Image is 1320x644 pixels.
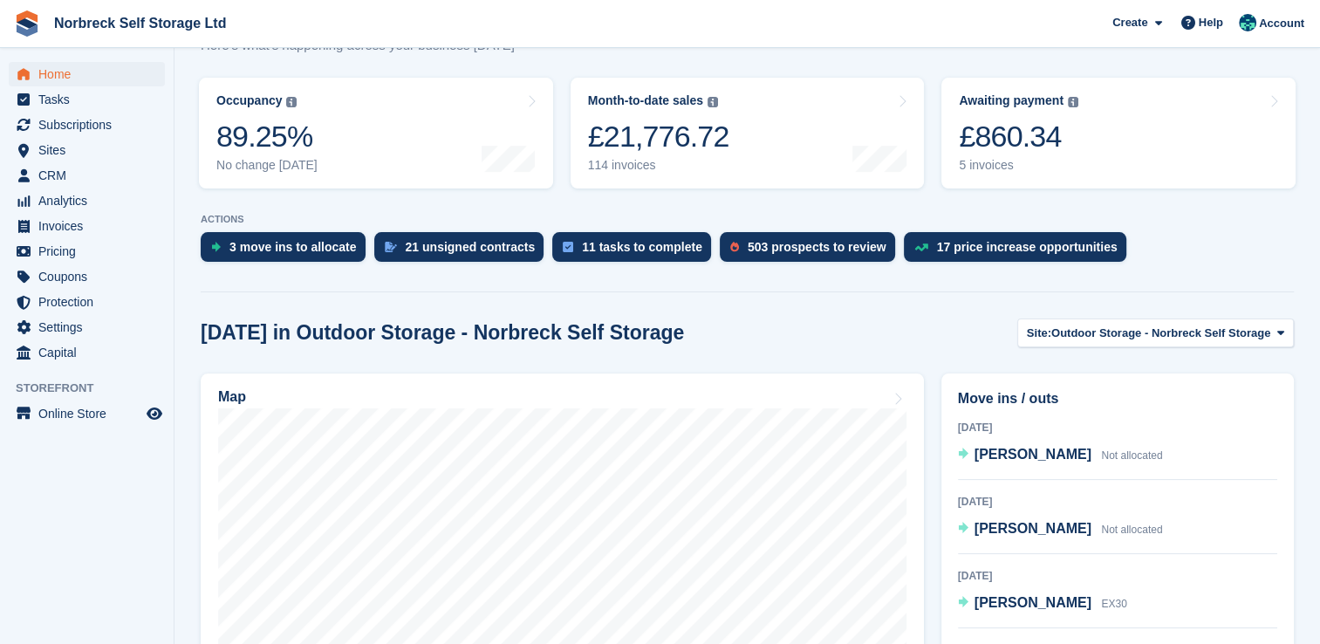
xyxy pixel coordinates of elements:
[1101,449,1162,462] span: Not allocated
[937,240,1118,254] div: 17 price increase opportunities
[144,403,165,424] a: Preview store
[201,214,1294,225] p: ACTIONS
[9,188,165,213] a: menu
[588,158,729,173] div: 114 invoices
[959,158,1078,173] div: 5 invoices
[38,290,143,314] span: Protection
[9,290,165,314] a: menu
[9,113,165,137] a: menu
[958,568,1277,584] div: [DATE]
[9,87,165,112] a: menu
[38,315,143,339] span: Settings
[1199,14,1223,31] span: Help
[385,242,397,252] img: contract_signature_icon-13c848040528278c33f63329250d36e43548de30e8caae1d1a13099fd9432cc5.svg
[1027,325,1051,342] span: Site:
[730,242,739,252] img: prospect-51fa495bee0391a8d652442698ab0144808aea92771e9ea1ae160a38d050c398.svg
[582,240,702,254] div: 11 tasks to complete
[38,188,143,213] span: Analytics
[563,242,573,252] img: task-75834270c22a3079a89374b754ae025e5fb1db73e45f91037f5363f120a921f8.svg
[708,97,718,107] img: icon-info-grey-7440780725fd019a000dd9b08b2336e03edf1995a4989e88bcd33f0948082b44.svg
[286,97,297,107] img: icon-info-grey-7440780725fd019a000dd9b08b2336e03edf1995a4989e88bcd33f0948082b44.svg
[1101,524,1162,536] span: Not allocated
[1112,14,1147,31] span: Create
[571,78,925,188] a: Month-to-date sales £21,776.72 114 invoices
[201,321,684,345] h2: [DATE] in Outdoor Storage - Norbreck Self Storage
[9,214,165,238] a: menu
[9,264,165,289] a: menu
[406,240,536,254] div: 21 unsigned contracts
[552,232,720,271] a: 11 tasks to complete
[9,163,165,188] a: menu
[9,138,165,162] a: menu
[1239,14,1256,31] img: Sally King
[38,163,143,188] span: CRM
[914,243,928,251] img: price_increase_opportunities-93ffe204e8149a01c8c9dc8f82e8f89637d9d84a8eef4429ea346261dce0b2c0.svg
[959,119,1078,154] div: £860.34
[216,119,318,154] div: 89.25%
[959,93,1064,108] div: Awaiting payment
[16,380,174,397] span: Storefront
[1259,15,1304,32] span: Account
[1051,325,1270,342] span: Outdoor Storage - Norbreck Self Storage
[38,62,143,86] span: Home
[1017,319,1294,347] button: Site: Outdoor Storage - Norbreck Self Storage
[229,240,357,254] div: 3 move ins to allocate
[720,232,904,271] a: 503 prospects to review
[38,239,143,264] span: Pricing
[958,388,1277,409] h2: Move ins / outs
[9,315,165,339] a: menu
[588,93,703,108] div: Month-to-date sales
[38,264,143,289] span: Coupons
[975,521,1091,536] span: [PERSON_NAME]
[38,214,143,238] span: Invoices
[958,593,1127,615] a: [PERSON_NAME] EX30
[374,232,553,271] a: 21 unsigned contracts
[38,401,143,426] span: Online Store
[1068,97,1078,107] img: icon-info-grey-7440780725fd019a000dd9b08b2336e03edf1995a4989e88bcd33f0948082b44.svg
[904,232,1135,271] a: 17 price increase opportunities
[38,87,143,112] span: Tasks
[9,62,165,86] a: menu
[201,232,374,271] a: 3 move ins to allocate
[218,389,246,405] h2: Map
[38,138,143,162] span: Sites
[9,401,165,426] a: menu
[958,420,1277,435] div: [DATE]
[748,240,886,254] div: 503 prospects to review
[588,119,729,154] div: £21,776.72
[1101,598,1126,610] span: EX30
[199,78,553,188] a: Occupancy 89.25% No change [DATE]
[9,340,165,365] a: menu
[958,494,1277,510] div: [DATE]
[975,595,1091,610] span: [PERSON_NAME]
[216,158,318,173] div: No change [DATE]
[38,113,143,137] span: Subscriptions
[38,340,143,365] span: Capital
[216,93,282,108] div: Occupancy
[975,447,1091,462] span: [PERSON_NAME]
[958,444,1163,467] a: [PERSON_NAME] Not allocated
[9,239,165,264] a: menu
[211,242,221,252] img: move_ins_to_allocate_icon-fdf77a2bb77ea45bf5b3d319d69a93e2d87916cf1d5bf7949dd705db3b84f3ca.svg
[941,78,1296,188] a: Awaiting payment £860.34 5 invoices
[47,9,233,38] a: Norbreck Self Storage Ltd
[958,518,1163,541] a: [PERSON_NAME] Not allocated
[14,10,40,37] img: stora-icon-8386f47178a22dfd0bd8f6a31ec36ba5ce8667c1dd55bd0f319d3a0aa187defe.svg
